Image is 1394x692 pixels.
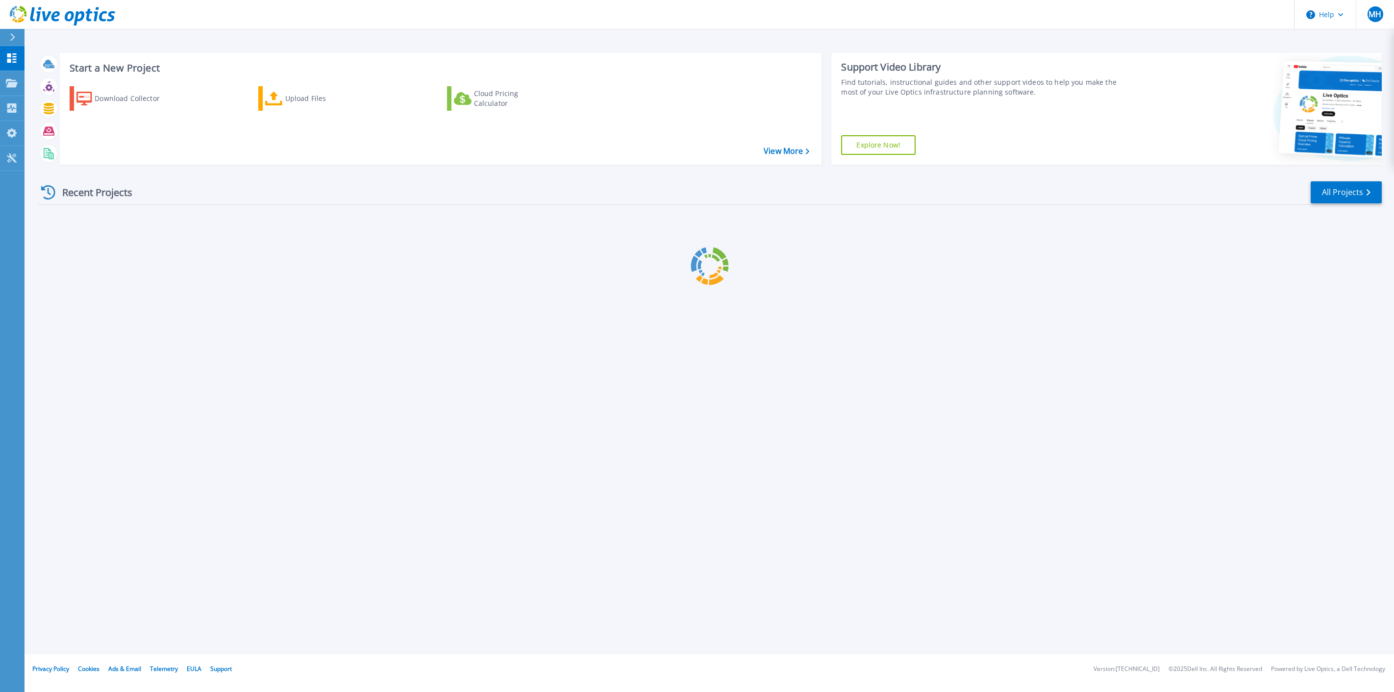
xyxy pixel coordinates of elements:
[150,665,178,673] a: Telemetry
[1369,10,1381,18] span: MH
[187,665,201,673] a: EULA
[95,89,173,108] div: Download Collector
[841,135,916,155] a: Explore Now!
[447,86,556,111] a: Cloud Pricing Calculator
[32,665,69,673] a: Privacy Policy
[258,86,368,111] a: Upload Files
[78,665,100,673] a: Cookies
[1094,666,1160,672] li: Version: [TECHNICAL_ID]
[764,147,809,156] a: View More
[210,665,232,673] a: Support
[285,89,364,108] div: Upload Files
[1169,666,1262,672] li: © 2025 Dell Inc. All Rights Reserved
[38,180,146,204] div: Recent Projects
[1311,181,1382,203] a: All Projects
[841,77,1127,97] div: Find tutorials, instructional guides and other support videos to help you make the most of your L...
[841,61,1127,74] div: Support Video Library
[1271,666,1385,672] li: Powered by Live Optics, a Dell Technology
[474,89,552,108] div: Cloud Pricing Calculator
[70,63,809,74] h3: Start a New Project
[70,86,179,111] a: Download Collector
[108,665,141,673] a: Ads & Email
